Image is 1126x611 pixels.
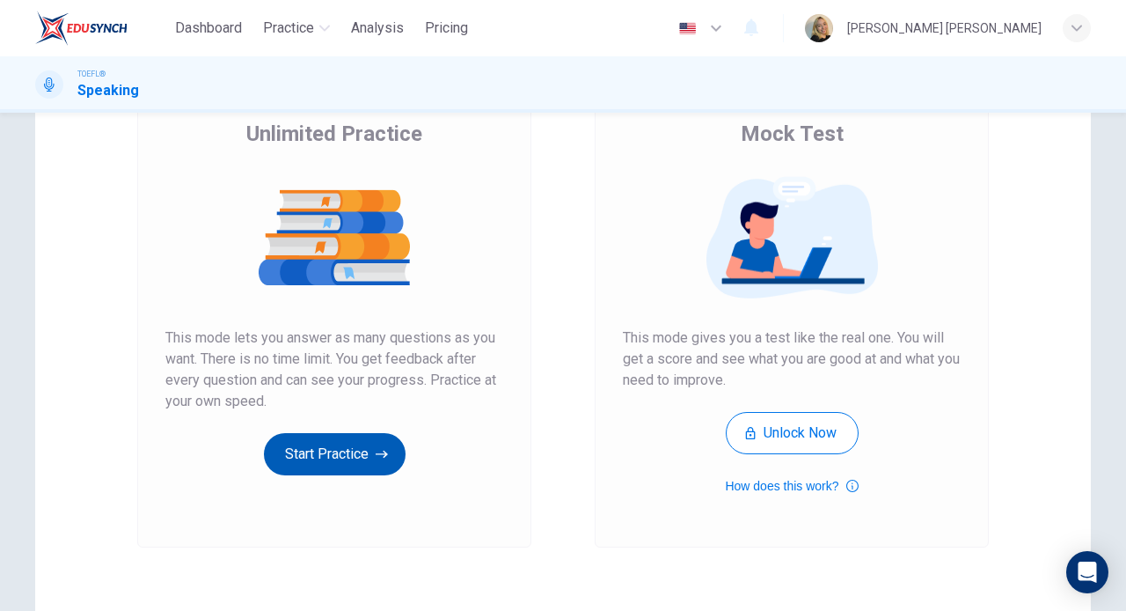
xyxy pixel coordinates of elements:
div: [PERSON_NAME] [PERSON_NAME] [847,18,1042,39]
span: TOEFL® [77,68,106,80]
span: Mock Test [741,120,844,148]
span: Dashboard [175,18,242,39]
button: Unlock Now [726,412,859,454]
button: How does this work? [725,475,858,497]
button: Start Practice [264,433,406,475]
img: en [676,22,698,35]
span: Practice [263,18,314,39]
span: Analysis [351,18,404,39]
button: Dashboard [168,12,249,44]
span: Unlimited Practice [246,120,422,148]
span: This mode lets you answer as many questions as you want. There is no time limit. You get feedback... [165,328,503,412]
button: Practice [256,12,337,44]
button: Pricing [418,12,475,44]
span: This mode gives you a test like the real one. You will get a score and see what you are good at a... [623,328,961,391]
span: Pricing [425,18,468,39]
h1: Speaking [77,80,139,101]
a: EduSynch logo [35,11,168,46]
div: Open Intercom Messenger [1066,551,1108,593]
img: EduSynch logo [35,11,128,46]
img: Profile picture [805,14,833,42]
button: Analysis [344,12,411,44]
